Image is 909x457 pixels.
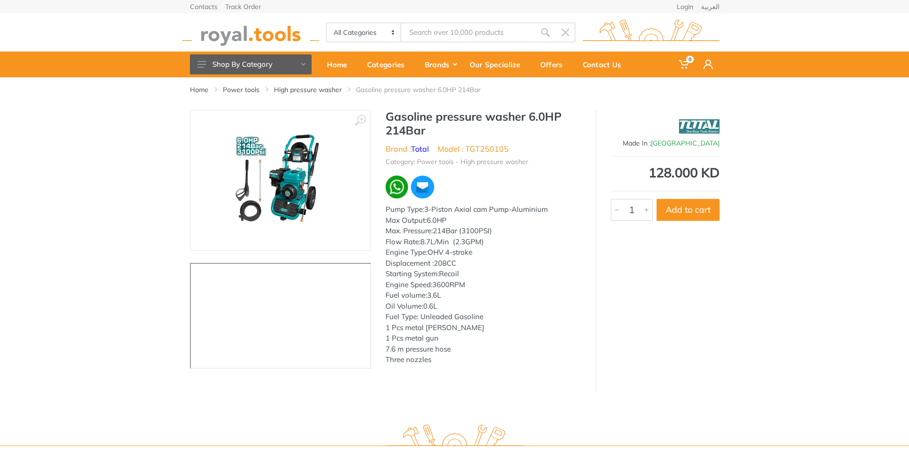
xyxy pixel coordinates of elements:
div: Contact Us [576,54,635,74]
a: Login [677,3,693,10]
li: Category: Power tools - High pressure washer [386,157,528,167]
div: Made In : [611,138,720,148]
li: Brand : [386,143,429,155]
a: 0 [672,52,697,77]
div: Categories [360,54,418,74]
div: Oil Volume:0.6L [386,301,581,312]
div: Max. Pressure:214Bar (3100PSI) [386,226,581,237]
div: Fuel volume:3.6L [386,290,581,301]
h1: Gasoline pressure washer 6.0HP 214Bar [386,110,581,137]
img: ma.webp [410,175,435,200]
a: العربية [701,3,720,10]
div: Starting System:Recoil [386,269,581,280]
div: Flow Rate:8.7L/Min (2.3GPM) [386,237,581,248]
button: Shop By Category [190,54,312,74]
li: Model : TGT250105 [438,143,509,155]
div: 7.6 m pressure hose [386,344,581,355]
div: 1 Pcs metal gun [386,333,581,344]
a: Offers [533,52,576,77]
div: Our Specialize [463,54,533,74]
a: Power tools [223,85,260,94]
li: Gasoline pressure washer 6.0HP 214Bar [356,85,495,94]
div: Brands [418,54,463,74]
a: Our Specialize [463,52,533,77]
a: Contacts [190,3,218,10]
a: Categories [360,52,418,77]
img: Total [679,114,720,138]
select: Category [327,23,402,42]
div: 128.000 KD [611,166,720,179]
a: Total [411,144,429,154]
span: 0 [686,56,694,63]
div: Max Output:6.0HP [386,215,581,226]
img: royal.tools Logo [583,20,720,46]
a: Track Order [225,3,261,10]
div: Pump Type:3-Piston Axial cam Pump-Aluminium [386,204,581,215]
img: royal.tools Logo [386,425,523,451]
a: Home [320,52,360,77]
a: High pressure washer [274,85,342,94]
a: Contact Us [576,52,635,77]
div: Home [320,54,360,74]
span: [GEOGRAPHIC_DATA] [651,139,720,147]
button: Add to cart [657,199,720,221]
div: Displacement :208CC [386,258,581,269]
div: Fuel Type: Unleaded Gasoline [386,312,581,322]
img: wa.webp [386,176,408,198]
a: Home [190,85,209,94]
div: Engine Type:OHV 4-stroke [386,247,581,258]
div: 1 Pcs metal [PERSON_NAME] [386,322,581,333]
nav: breadcrumb [190,85,720,94]
div: Three nozzles [386,354,581,365]
img: royal.tools Logo [182,20,319,46]
div: Offers [533,54,576,74]
img: Royal Tools - Gasoline pressure washer 6.0HP 214Bar [219,120,342,240]
input: Site search [401,22,535,42]
div: Engine Speed:3600RPM [386,280,581,291]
